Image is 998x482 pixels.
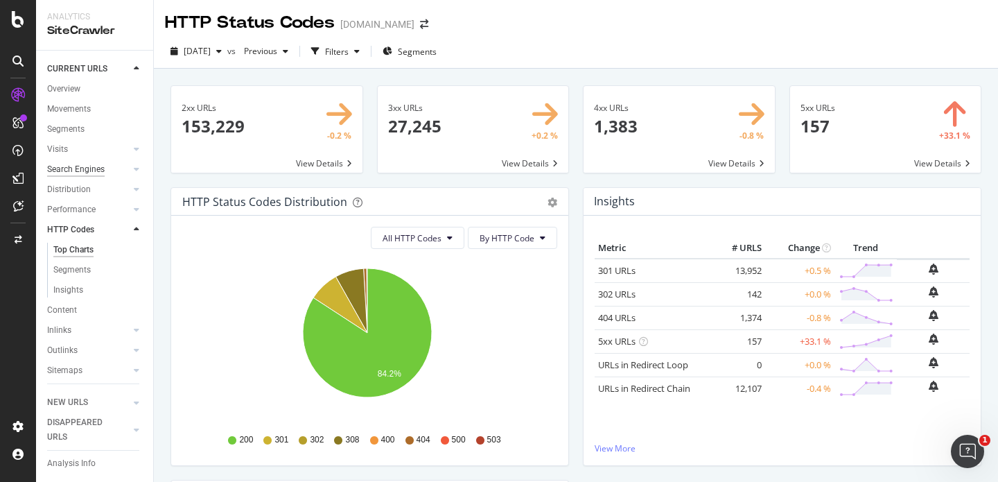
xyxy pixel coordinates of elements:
div: Top Charts [53,243,94,257]
a: Performance [47,203,130,217]
a: Insights [53,283,143,298]
div: HTTP Status Codes Distribution [182,195,347,209]
td: +0.5 % [765,259,834,283]
iframe: Intercom live chat [951,435,984,468]
h4: Insights [594,192,635,211]
div: Url Explorer [47,390,90,404]
a: 404 URLs [598,311,636,324]
div: arrow-right-arrow-left [420,19,428,29]
a: NEW URLS [47,395,130,410]
th: Change [765,238,834,259]
span: All HTTP Codes [383,232,441,244]
button: By HTTP Code [468,227,557,249]
a: Movements [47,102,143,117]
a: CURRENT URLS [47,62,130,76]
div: Inlinks [47,323,71,338]
button: [DATE] [165,40,227,62]
a: DISAPPEARED URLS [47,415,130,445]
div: Analytics [47,11,142,23]
div: Analysis Info [47,456,96,471]
span: 200 [239,434,253,446]
td: 12,107 [710,377,765,400]
td: +0.0 % [765,282,834,306]
a: Outlinks [47,343,130,358]
div: HTTP Codes [47,223,94,237]
td: +33.1 % [765,329,834,353]
a: HTTP Codes [47,223,130,237]
span: 2025 Aug. 17th [184,45,211,57]
div: Performance [47,203,96,217]
a: Distribution [47,182,130,197]
a: Segments [53,263,143,277]
a: Overview [47,82,143,96]
a: View More [595,442,970,454]
td: +0.0 % [765,353,834,377]
div: Overview [47,82,80,96]
th: # URLS [710,238,765,259]
span: Previous [238,45,277,57]
div: Visits [47,142,68,157]
button: Previous [238,40,294,62]
div: NEW URLS [47,395,88,410]
span: 503 [487,434,501,446]
span: By HTTP Code [480,232,534,244]
span: Segments [398,46,437,58]
div: Distribution [47,182,91,197]
div: Segments [53,263,91,277]
div: bell-plus [929,357,938,368]
a: Content [47,303,143,318]
a: Inlinks [47,323,130,338]
div: bell-plus [929,264,938,275]
svg: A chart. [182,260,552,421]
a: 5xx URLs [598,335,636,347]
text: 84.2% [378,369,401,379]
td: 0 [710,353,765,377]
a: Url Explorer [47,390,143,404]
a: 301 URLs [598,264,636,277]
span: 302 [310,434,324,446]
td: 157 [710,329,765,353]
div: bell-plus [929,334,938,345]
div: Sitemaps [47,363,82,378]
a: Search Engines [47,162,130,177]
div: bell-plus [929,286,938,298]
div: SiteCrawler [47,23,142,39]
span: 308 [345,434,359,446]
div: HTTP Status Codes [165,11,335,35]
a: Visits [47,142,130,157]
div: DISAPPEARED URLS [47,415,117,445]
a: Analysis Info [47,456,143,471]
span: 400 [381,434,395,446]
a: URLs in Redirect Chain [598,382,690,395]
span: 500 [452,434,466,446]
div: Segments [47,122,85,137]
td: -0.4 % [765,377,834,400]
div: Content [47,303,77,318]
span: 1 [979,435,990,446]
div: bell-plus [929,310,938,321]
div: Insights [53,283,83,298]
div: Movements [47,102,91,117]
button: Segments [377,40,442,62]
a: Top Charts [53,243,143,257]
span: 404 [417,434,430,446]
div: Outlinks [47,343,78,358]
div: [DOMAIN_NAME] [340,17,414,31]
span: vs [227,45,238,57]
a: Sitemaps [47,363,130,378]
div: Filters [325,46,349,58]
th: Trend [834,238,897,259]
div: Search Engines [47,162,105,177]
td: 1,374 [710,306,765,329]
a: 302 URLs [598,288,636,300]
button: All HTTP Codes [371,227,464,249]
span: 301 [274,434,288,446]
td: -0.8 % [765,306,834,329]
div: gear [548,198,557,207]
td: 142 [710,282,765,306]
div: CURRENT URLS [47,62,107,76]
td: 13,952 [710,259,765,283]
a: Segments [47,122,143,137]
div: bell-plus [929,381,938,392]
